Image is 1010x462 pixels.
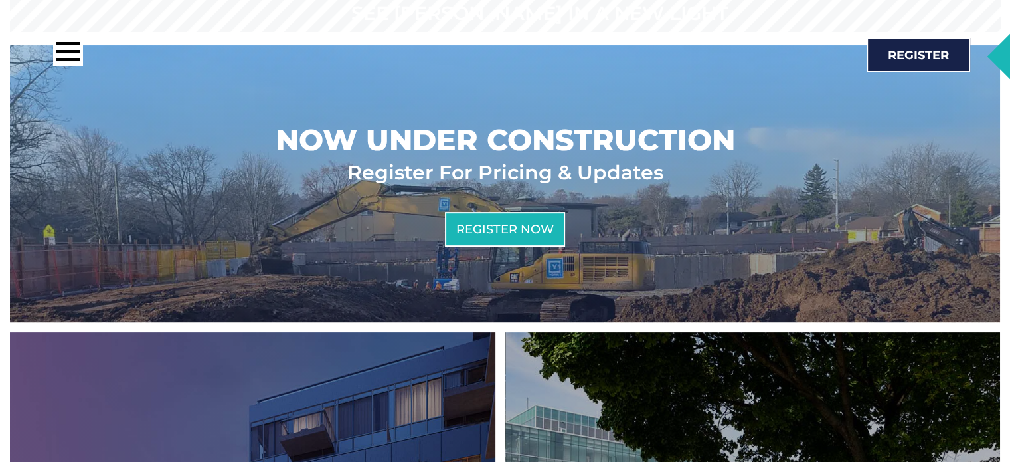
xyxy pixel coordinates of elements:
[456,223,554,235] span: Register Now
[867,38,970,72] a: Register
[347,160,663,185] h2: Register For Pricing & Updates
[888,49,949,61] span: Register
[445,212,565,247] a: Register Now
[276,121,735,159] h2: Now Under Construction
